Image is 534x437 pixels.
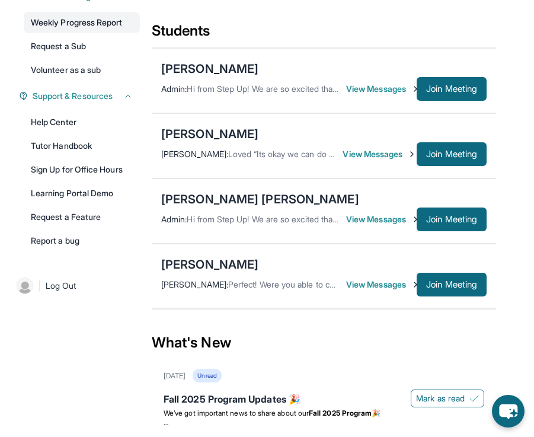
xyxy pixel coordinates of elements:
span: Join Meeting [426,85,477,92]
a: Volunteer as a sub [24,59,140,81]
a: Weekly Progress Report [24,12,140,33]
button: Join Meeting [417,273,487,296]
span: [PERSON_NAME] : [161,279,228,289]
button: Join Meeting [417,142,487,166]
span: We’ve got important news to share about our [164,409,309,417]
span: Loved “Its okay we can do it” [228,149,336,159]
button: Mark as read [411,390,484,407]
button: chat-button [492,395,525,428]
div: Students [152,21,496,47]
span: Admin : [161,84,187,94]
img: Mark as read [469,394,479,403]
div: What's New [152,317,496,369]
a: Help Center [24,111,140,133]
a: Request a Feature [24,206,140,228]
a: Sign Up for Office Hours [24,159,140,180]
img: Chevron-Right [407,149,417,159]
div: [PERSON_NAME] [PERSON_NAME] [161,191,359,208]
a: Request a Sub [24,36,140,57]
span: View Messages [346,213,417,225]
div: [PERSON_NAME] [161,60,258,77]
span: View Messages [343,148,417,160]
span: Admin : [161,214,187,224]
span: [PERSON_NAME] : [161,149,228,159]
span: Join Meeting [426,151,477,158]
span: 🎉 [372,409,380,417]
div: [PERSON_NAME] [161,256,258,273]
span: View Messages [346,83,417,95]
div: Unread [193,369,221,382]
div: [PERSON_NAME] [161,126,258,142]
img: Chevron-Right [411,215,420,224]
button: Join Meeting [417,77,487,101]
a: Report a bug [24,230,140,251]
img: Chevron-Right [411,280,420,289]
button: Support & Resources [28,90,133,102]
img: Chevron-Right [411,84,420,94]
span: Join Meeting [426,216,477,223]
span: Mark as read [416,393,465,404]
div: [DATE] [164,371,186,381]
div: Fall 2025 Program Updates 🎉 [164,392,484,409]
span: Support & Resources [33,90,113,102]
img: user-img [17,277,33,294]
span: Join Meeting [426,281,477,288]
span: View Messages [346,279,417,291]
span: | [38,279,41,293]
a: Tutor Handbook [24,135,140,157]
button: Join Meeting [417,208,487,231]
a: |Log Out [12,273,140,299]
a: Learning Portal Demo [24,183,140,204]
strong: Fall 2025 Program [309,409,372,417]
span: Log Out [46,280,76,292]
